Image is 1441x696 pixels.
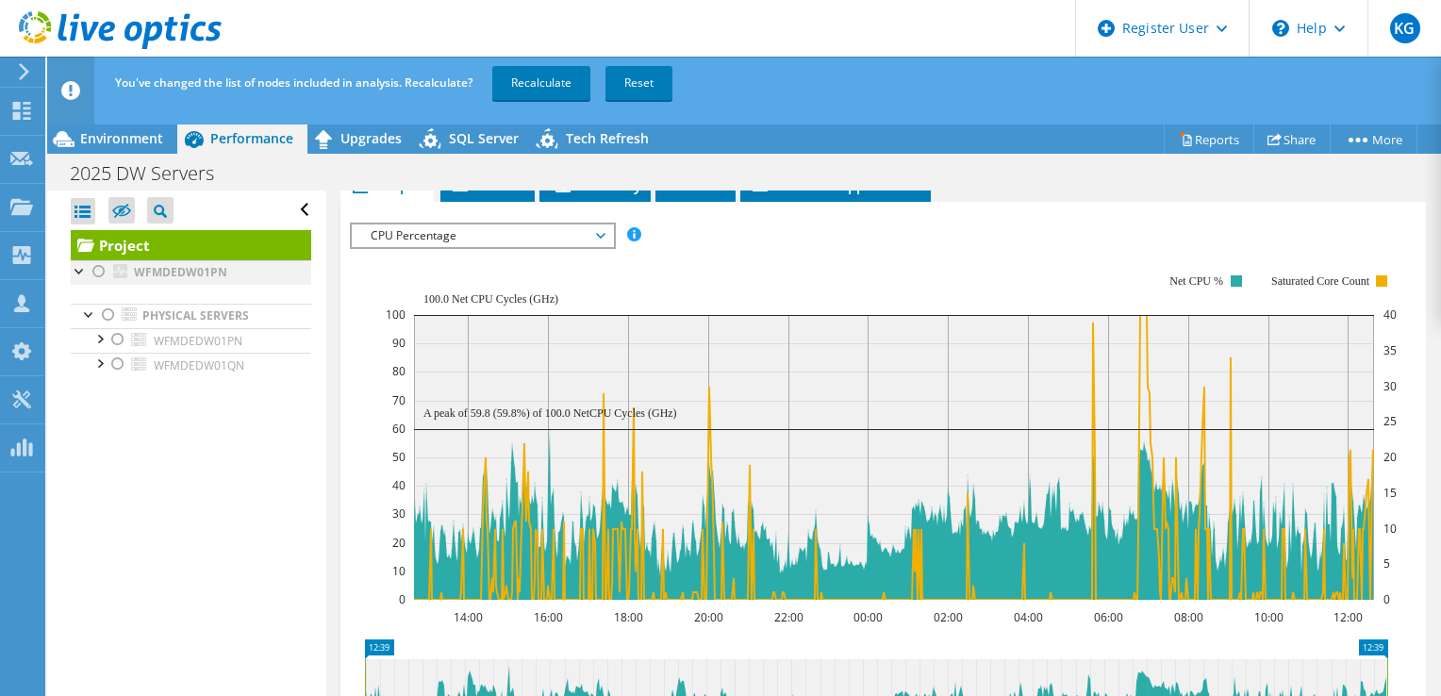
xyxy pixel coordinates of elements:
[115,75,472,91] span: You've changed the list of nodes included in analysis. Recalculate?
[423,292,558,306] text: 100.0 Net CPU Cycles (GHz)
[853,609,882,625] text: 00:00
[453,609,482,625] text: 14:00
[1272,20,1289,37] svg: \n
[71,353,311,377] a: WFMDEDW01QN
[361,224,604,247] span: CPU Percentage
[1383,555,1390,572] text: 5
[1169,274,1223,288] text: Net CPU %
[80,129,163,147] span: Environment
[392,421,406,437] text: 60
[392,449,406,465] text: 50
[449,129,519,147] span: SQL Server
[1333,609,1362,625] text: 12:00
[1164,124,1254,154] a: Reports
[1093,609,1122,625] text: 06:00
[71,230,311,260] a: Project
[1383,307,1397,323] text: 40
[154,357,244,373] span: WFMDEDW01QN
[1173,609,1202,625] text: 08:00
[154,333,242,349] span: WFMDEDW01PN
[933,609,962,625] text: 02:00
[392,363,406,379] text: 80
[613,609,642,625] text: 18:00
[71,328,311,353] a: WFMDEDW01PN
[693,609,722,625] text: 20:00
[605,66,672,100] a: Reset
[492,66,590,100] a: Recalculate
[533,609,562,625] text: 16:00
[773,609,803,625] text: 22:00
[1013,609,1042,625] text: 04:00
[549,175,641,194] span: Inventory
[392,477,406,493] text: 40
[350,175,424,194] span: Graphs
[134,264,227,280] b: WFMDEDW01PN
[1383,485,1397,501] text: 15
[210,129,293,147] span: Performance
[392,535,406,551] text: 20
[1383,413,1397,429] text: 25
[1271,274,1370,288] text: Saturated Core Count
[1253,609,1283,625] text: 10:00
[71,260,311,285] a: WFMDEDW01PN
[665,175,726,194] span: Disks
[71,304,311,328] a: Physical Servers
[750,175,921,194] span: Installed Applications
[399,591,406,607] text: 0
[566,129,649,147] span: Tech Refresh
[392,505,406,522] text: 30
[423,406,677,420] text: A peak of 59.8 (59.8%) of 100.0 NetCPU Cycles (GHz)
[392,335,406,351] text: 90
[1383,591,1390,607] text: 0
[392,392,406,408] text: 70
[450,175,525,194] span: Servers
[61,163,243,184] h1: 2025 DW Servers
[1390,13,1420,43] span: KG
[1383,342,1397,358] text: 35
[1253,124,1331,154] a: Share
[1330,124,1417,154] a: More
[392,563,406,579] text: 10
[1383,521,1397,537] text: 10
[386,307,406,323] text: 100
[340,129,402,147] span: Upgrades
[1383,449,1397,465] text: 20
[1383,378,1397,394] text: 30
